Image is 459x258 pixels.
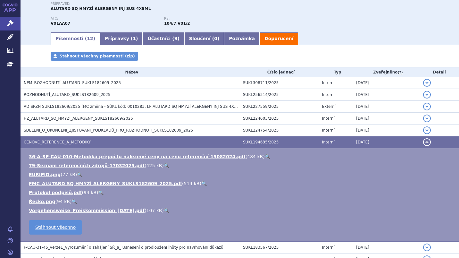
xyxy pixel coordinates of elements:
[51,21,70,26] strong: HMYZÍ ALERGENY
[29,190,82,195] a: Protokol podpisů.pdf
[24,245,223,250] span: F-CAU-31-45_verze1_Vyrozumění o zahájení SŘ_a_ Usnesení o prodloužení lhůty pro navrhování důkazů
[184,181,200,186] span: 514 kB
[51,32,100,45] a: Písemnosti (12)
[322,104,336,109] span: Externí
[98,190,104,195] a: 🔍
[423,103,431,110] button: detail
[201,181,207,186] a: 🔍
[71,199,77,204] a: 🔍
[353,101,420,113] td: [DATE]
[21,67,240,77] th: Název
[398,70,403,75] abbr: (?)
[29,207,453,214] li: ( )
[51,2,278,6] p: Přípravek:
[240,136,319,148] td: SUKL194635/2025
[146,208,162,213] span: 107 kB
[29,198,453,205] li: ( )
[29,162,453,169] li: ( )
[353,67,420,77] th: Zveřejněno
[224,32,260,45] a: Poznámka
[24,81,121,85] span: NPM_ROZHODNUTÍ_ALUTARD_SUKLS182609_2025
[29,172,61,177] a: EURIPID.png
[184,32,224,45] a: Sloučení (0)
[423,79,431,87] button: detail
[29,208,145,213] a: Vorgehensweise_Preiskommission_[DATE].pdf
[214,36,217,41] span: 0
[77,172,82,177] a: 🔍
[60,54,135,58] span: Stáhnout všechny písemnosti (zip)
[29,199,55,204] a: Řecko.png
[265,154,270,159] a: 🔍
[51,6,151,11] span: ALUTARD SQ HMYZÍ ALERGENY INJ SUS 4X5ML
[164,163,169,168] a: 🔍
[63,172,75,177] span: 77 kB
[322,92,335,97] span: Interní
[164,17,271,21] p: RS:
[164,17,278,26] div: ,
[423,91,431,99] button: detail
[353,125,420,136] td: [DATE]
[353,113,420,125] td: [DATE]
[423,138,431,146] button: detail
[423,244,431,251] button: detail
[322,116,335,121] span: Interní
[24,128,193,133] span: SDĚLENÍ_O_UKONČENÍ_ZJIŠŤOVÁNÍ_PODKLADŮ_PRO_ROZHODNUTÍ_SUKLS182609_2025
[322,140,335,144] span: Interní
[240,67,319,77] th: Číslo jednací
[84,190,96,195] span: 94 kB
[322,245,335,250] span: Interní
[29,220,82,235] a: Stáhnout všechno
[322,128,335,133] span: Interní
[87,36,93,41] span: 12
[353,136,420,148] td: [DATE]
[51,52,138,61] a: Stáhnout všechny písemnosti (zip)
[24,104,243,109] span: AD SPZN SUKLS182609/2025 (MC změna - SÚKL kód: 0010283, LP ALUTARD SQ HMYZÍ ALERGENY INJ SUS 4X5ML)
[322,81,335,85] span: Interní
[29,181,182,186] a: FMC_ALUTARD SQ HMYZÍ ALERGENY_SUKLS182609_2025.pdf
[51,17,158,21] p: ATC:
[164,21,176,26] strong: terapeutické extrakty alergenů - standardizované, injekční depotní
[100,32,143,45] a: Přípravky (1)
[24,116,133,121] span: HZ_ALUTARD_SQ_HMYZÍ_ALERGENY_SUKLS182609/2025
[29,189,453,196] li: ( )
[164,208,169,213] a: 🔍
[240,89,319,101] td: SUKL256314/2025
[240,77,319,89] td: SUKL308711/2025
[260,32,298,45] a: Doporučení
[146,163,162,168] span: 425 kB
[240,125,319,136] td: SUKL224754/2025
[319,67,353,77] th: Typ
[174,36,178,41] span: 9
[24,92,111,97] span: ROZHODNUTÍ_ALUTARD_SUKLS182609_2025
[240,101,319,113] td: SUKL227559/2025
[423,126,431,134] button: detail
[57,199,70,204] span: 94 kB
[353,241,420,254] td: [DATE]
[133,36,136,41] span: 1
[143,32,184,45] a: Účastníci (9)
[423,115,431,122] button: detail
[353,77,420,89] td: [DATE]
[353,89,420,101] td: [DATE]
[29,154,246,159] a: 36-A-SP-CAU-010-Metodika přepočtu nalezené ceny na cenu referenční-15082024.pdf
[240,241,319,254] td: SUKL183567/2025
[24,140,91,144] span: CENOVÉ_REFERENCE_A_METODIKY
[178,21,190,26] strong: standardizované terapeutické extrakty hmyzích alergenů
[29,163,145,168] a: 79-Seznam referenčních zdrojů-17032025.pdf
[247,154,263,159] span: 484 kB
[29,171,453,178] li: ( )
[29,180,453,187] li: ( )
[29,153,453,160] li: ( )
[240,113,319,125] td: SUKL224603/2025
[420,67,459,77] th: Detail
